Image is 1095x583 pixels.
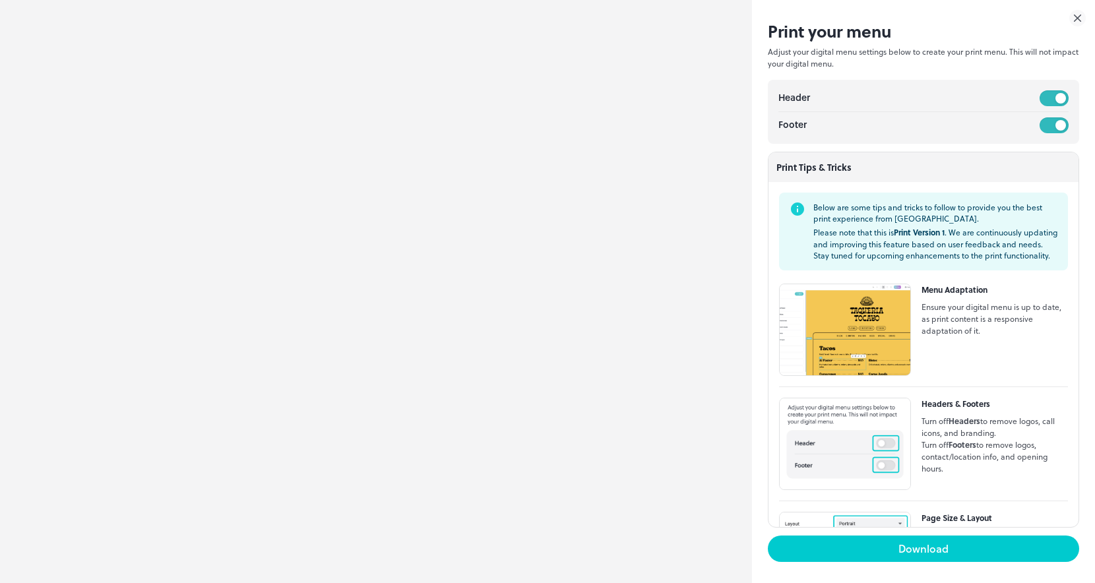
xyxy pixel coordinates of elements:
p: Menu Adaptation [922,284,1068,295]
p: Turn off to remove logos, call icons, and branding. Turn off to remove logos, contact/location in... [922,415,1068,474]
b: Headers [949,415,980,427]
p: Headers & Footers [922,398,1068,410]
p: Header [778,90,810,106]
div: Print Tips & Tricks [768,152,1079,182]
b: Footers [949,439,976,450]
img: menu-adaption-534a87f0.jpg [779,284,911,376]
p: Page Size & Layout [922,512,1068,524]
button: Download [768,536,1079,562]
p: Ensure your digital menu is up to date, as print content is a responsive adaptation of it. [922,301,1068,336]
img: header-footer-b4363298.jpg [779,398,911,490]
p: Footer [778,117,807,133]
div: Below are some tips and tricks to follow to provide you the best print experience from [GEOGRAPHI... [813,197,1057,266]
b: Print Version 1 [894,226,945,238]
h3: Print your menu [768,21,1079,40]
p: Adjust your digital menu settings below to create your print menu. This will not impact your digi... [768,46,1079,69]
